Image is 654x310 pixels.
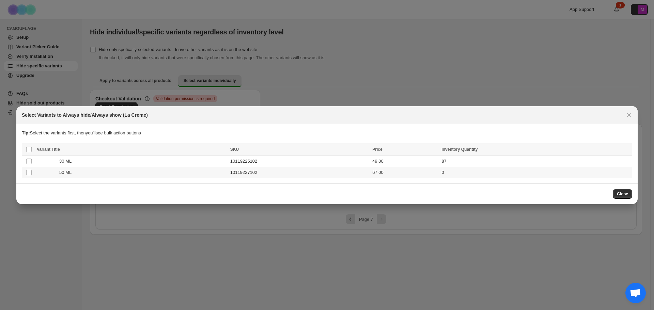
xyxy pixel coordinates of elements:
[617,191,628,197] span: Close
[228,156,370,167] td: 10119225102
[59,169,75,176] span: 50 ML
[22,130,30,135] strong: Tip:
[625,283,646,303] div: Ouvrir le chat
[439,167,632,178] td: 0
[613,189,632,199] button: Close
[59,158,75,165] span: 30 ML
[37,147,60,152] span: Variant Title
[22,112,148,118] h2: Select Variants to Always hide/Always show (La Creme)
[228,167,370,178] td: 10119227102
[370,167,439,178] td: 67.00
[441,147,478,152] span: Inventory Quantity
[230,147,239,152] span: SKU
[439,156,632,167] td: 87
[372,147,382,152] span: Price
[22,130,632,136] p: Select the variants first, then you'll see bulk action buttons
[370,156,439,167] td: 49.00
[624,110,634,120] button: Close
